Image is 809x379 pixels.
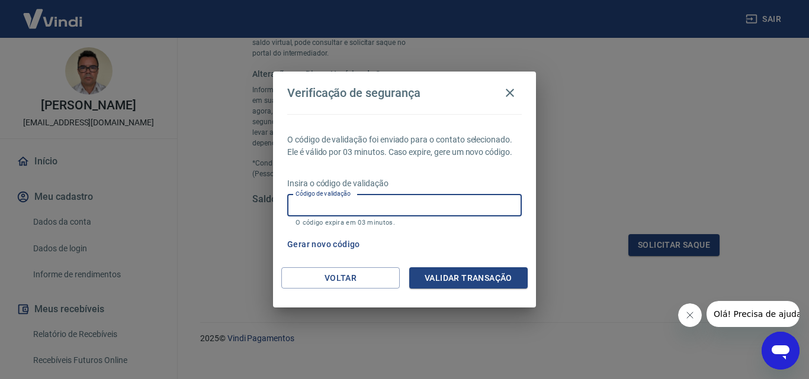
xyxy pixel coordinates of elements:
h4: Verificação de segurança [287,86,420,100]
button: Gerar novo código [282,234,365,255]
button: Voltar [281,267,400,289]
button: Validar transação [409,267,528,289]
label: Código de validação [296,189,351,198]
p: Insira o código de validação [287,177,522,190]
p: O código expira em 03 minutos. [296,219,513,226]
iframe: Mensagem da empresa [707,301,800,327]
p: O código de validação foi enviado para o contato selecionado. Ele é válido por 03 minutos. Caso e... [287,134,522,158]
iframe: Botão para abrir a janela de mensagens [762,332,800,370]
iframe: Fechar mensagem [678,303,702,327]
span: Olá! Precisa de ajuda? [7,8,99,18]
